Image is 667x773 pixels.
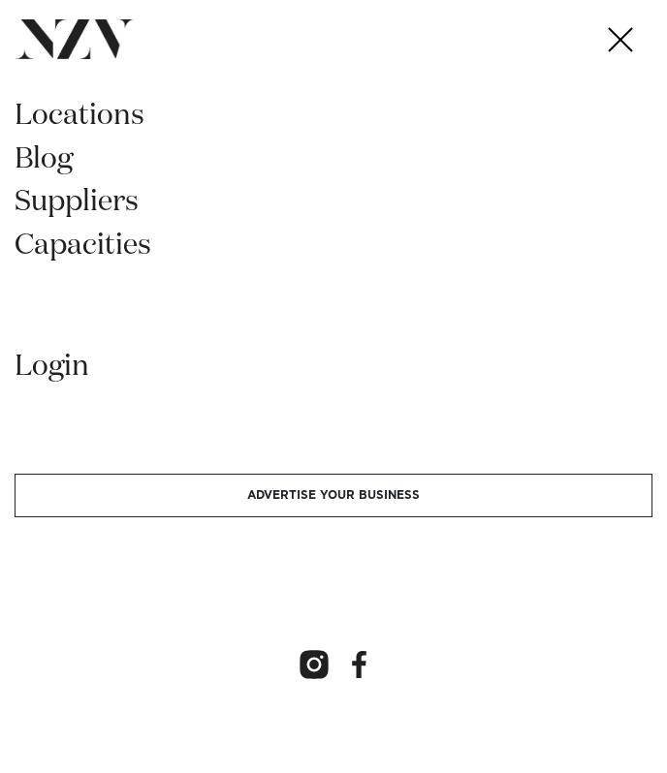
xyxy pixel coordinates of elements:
[15,232,652,275] a: Capacities
[16,19,134,59] img: nzv-logo.png
[15,145,652,189] a: blog
[15,353,652,396] a: login
[15,102,652,145] a: locations
[15,188,652,232] a: suppliers
[15,474,652,517] a: Advertise your business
